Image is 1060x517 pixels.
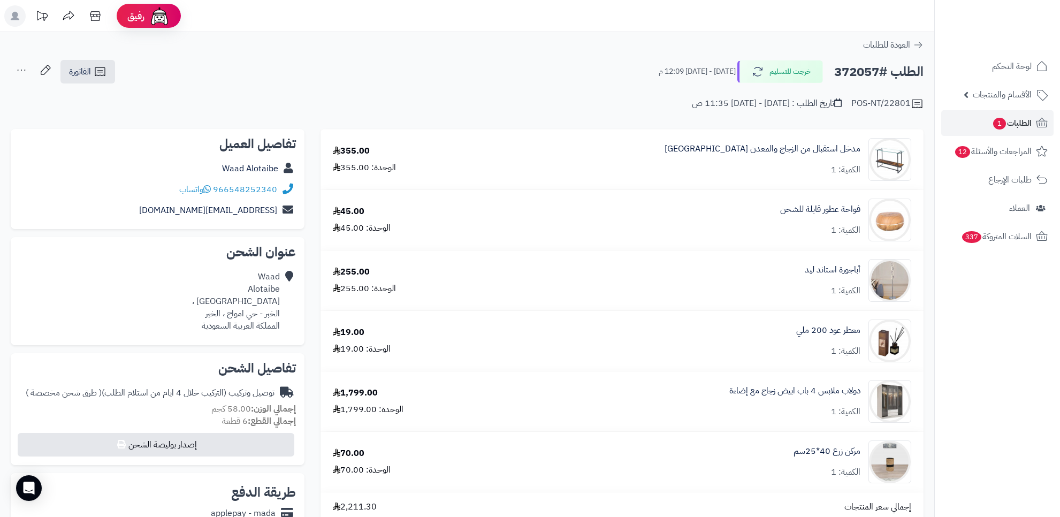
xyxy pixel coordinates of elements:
a: السلات المتروكة337 [941,224,1054,249]
img: 1737811752-1733829255194-1700034632-gw102brown120x40-90x90.jpg [869,138,911,181]
div: تاريخ الطلب : [DATE] - [DATE] 11:35 ص [692,97,842,110]
a: العملاء [941,195,1054,221]
div: 45.00 [333,206,364,218]
div: الكمية: 1 [831,224,860,237]
div: الوحدة: 45.00 [333,222,391,234]
a: دولاب ملابس 4 باب ابيض زجاج مع إضاءة [729,385,860,397]
span: لوحة التحكم [992,59,1032,74]
img: 1736344442-220202011313-90x90.jpg [869,259,911,302]
span: العملاء [1009,201,1030,216]
button: خرجت للتسليم [737,60,823,83]
h2: عنوان الشحن [19,246,296,258]
img: ai-face.png [149,5,170,27]
small: 6 قطعة [222,415,296,428]
div: 255.00 [333,266,370,278]
a: [EMAIL_ADDRESS][DOMAIN_NAME] [139,204,277,217]
span: طلبات الإرجاع [988,172,1032,187]
a: 966548252340 [213,183,277,196]
span: ( طرق شحن مخصصة ) [26,386,102,399]
div: الوحدة: 70.00 [333,464,391,476]
div: توصيل وتركيب (التركيب خلال 4 ايام من استلام الطلب) [26,387,274,399]
h2: تفاصيل الشحن [19,362,296,375]
a: مركن زرع 40*25سم [794,445,860,458]
h2: طريقة الدفع [231,486,296,499]
img: 1740225669-110316010084-90x90.jpg [869,320,911,362]
a: مدخل استقبال من الزجاج والمعدن [GEOGRAPHIC_DATA] [665,143,860,155]
span: المراجعات والأسئلة [954,144,1032,159]
span: 12 [955,146,970,158]
div: الكمية: 1 [831,406,860,418]
span: 2,211.30 [333,501,377,513]
a: تحديثات المنصة [28,5,55,29]
span: الأقسام والمنتجات [973,87,1032,102]
img: 1742133300-110103010020.1-90x90.jpg [869,380,911,423]
a: العودة للطلبات [863,39,924,51]
h2: الطلب #372057 [834,61,924,83]
span: الطلبات [992,116,1032,131]
a: طلبات الإرجاع [941,167,1054,193]
div: 19.00 [333,326,364,339]
div: 70.00 [333,447,364,460]
small: [DATE] - [DATE] 12:09 م [659,66,736,77]
div: الوحدة: 1,799.00 [333,404,403,416]
span: 1 [993,118,1006,130]
div: الوحدة: 19.00 [333,343,391,355]
div: POS-NT/22801 [851,97,924,110]
div: 355.00 [333,145,370,157]
a: الطلبات1 [941,110,1054,136]
a: أباجورة استاند ليد [805,264,860,276]
strong: إجمالي القطع: [248,415,296,428]
div: الكمية: 1 [831,466,860,478]
img: 1742299825-1-90x90.jpg [869,440,911,483]
a: فواحة عطور قابلة للشحن [780,203,860,216]
button: إصدار بوليصة الشحن [18,433,294,457]
img: 1730305838-110316010079-90x90.jpg [869,199,911,241]
a: واتساب [179,183,211,196]
div: الكمية: 1 [831,345,860,358]
div: 1,799.00 [333,387,378,399]
div: Open Intercom Messenger [16,475,42,501]
span: العودة للطلبات [863,39,910,51]
a: لوحة التحكم [941,54,1054,79]
span: السلات المتروكة [961,229,1032,244]
h2: تفاصيل العميل [19,138,296,150]
a: معطر عود 200 ملي [796,324,860,337]
div: الوحدة: 255.00 [333,283,396,295]
span: الفاتورة [69,65,91,78]
div: الكمية: 1 [831,164,860,176]
span: 337 [962,231,981,243]
span: إجمالي سعر المنتجات [844,501,911,513]
small: 58.00 كجم [211,402,296,415]
a: الفاتورة [60,60,115,83]
a: Waad Alotaibe [222,162,278,175]
div: Waad Alotaibe [GEOGRAPHIC_DATA] ، الخبر - حي امواج ، الخبر المملكة العربية السعودية [192,271,280,332]
strong: إجمالي الوزن: [251,402,296,415]
span: رفيق [127,10,144,22]
a: المراجعات والأسئلة12 [941,139,1054,164]
img: logo-2.png [987,28,1050,51]
div: الكمية: 1 [831,285,860,297]
div: الوحدة: 355.00 [333,162,396,174]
